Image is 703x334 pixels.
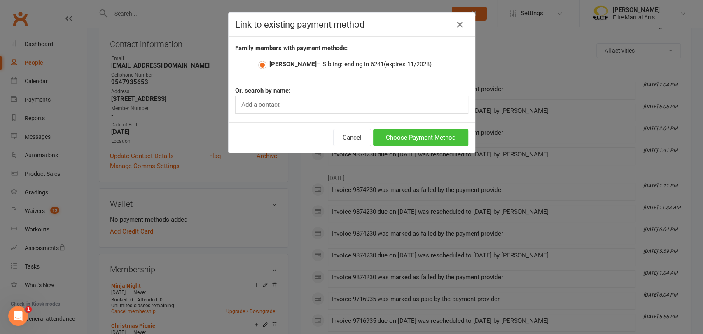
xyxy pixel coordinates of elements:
button: Choose Payment Method [373,129,468,146]
input: Add a contact [241,99,283,110]
h4: Link to existing payment method [235,19,468,30]
span: 1 [25,306,32,313]
strong: Or, search by name: [235,87,290,94]
strong: [PERSON_NAME] [269,61,317,68]
label: – Sibling: ending in 6241 [258,59,432,69]
button: Cancel [333,129,371,146]
strong: Family members with payment methods: [235,44,348,52]
iframe: Intercom live chat [8,306,28,326]
button: Close [453,18,467,31]
span: (expires 11/2028) [384,61,432,68]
